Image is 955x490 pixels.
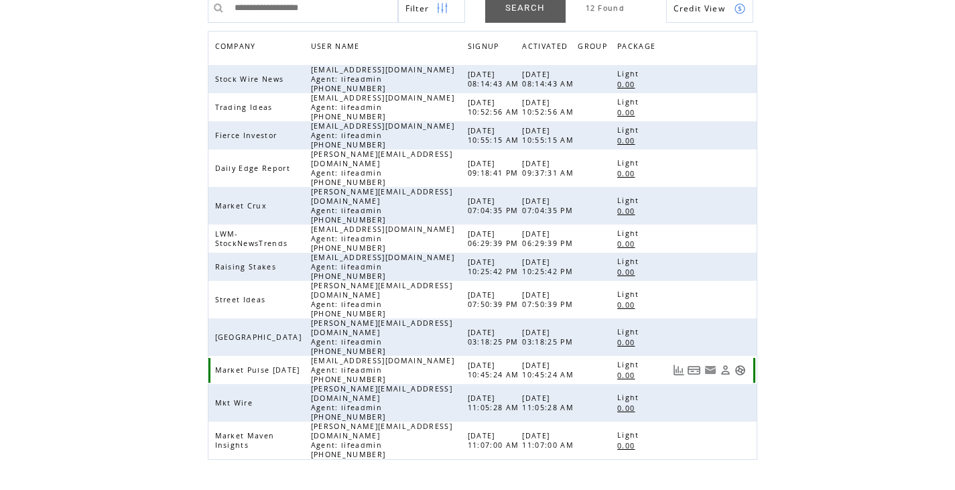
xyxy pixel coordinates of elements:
[617,107,641,118] a: 0.00
[215,131,281,140] span: Fierce Investor
[522,159,577,178] span: [DATE] 09:37:31 AM
[311,65,454,93] span: [EMAIL_ADDRESS][DOMAIN_NAME] Agent: lifeadmin [PHONE_NUMBER]
[215,431,275,450] span: Market Maven Insights
[215,295,269,304] span: Street Ideas
[311,422,452,459] span: [PERSON_NAME][EMAIL_ADDRESS][DOMAIN_NAME] Agent: lifeadmin [PHONE_NUMBER]
[468,98,523,117] span: [DATE] 10:52:56 AM
[522,393,577,412] span: [DATE] 11:05:28 AM
[578,38,611,58] span: GROUP
[468,257,522,276] span: [DATE] 10:25:42 PM
[522,361,577,379] span: [DATE] 10:45:24 AM
[468,431,523,450] span: [DATE] 11:07:00 AM
[468,126,523,145] span: [DATE] 10:55:15 AM
[617,393,643,402] span: Light
[468,290,522,309] span: [DATE] 07:50:39 PM
[468,42,503,50] a: SIGNUP
[617,158,643,168] span: Light
[522,70,577,88] span: [DATE] 08:14:43 AM
[704,364,716,376] a: Resend welcome email to this user
[468,196,522,215] span: [DATE] 07:04:35 PM
[215,229,292,248] span: LWM-StockNewsTrends
[617,267,638,277] span: 0.00
[215,42,259,50] a: COMPANY
[522,38,571,58] span: ACTIVATED
[617,125,643,135] span: Light
[522,196,576,215] span: [DATE] 07:04:35 PM
[215,332,306,342] span: [GEOGRAPHIC_DATA]
[215,164,294,173] span: Daily Edge Report
[468,328,522,347] span: [DATE] 03:18:25 PM
[311,187,452,225] span: [PERSON_NAME][EMAIL_ADDRESS][DOMAIN_NAME] Agent: lifeadmin [PHONE_NUMBER]
[215,398,257,408] span: Mkt Wire
[617,135,641,146] a: 0.00
[617,80,638,89] span: 0.00
[617,336,641,348] a: 0.00
[522,38,574,58] a: ACTIVATED
[311,281,452,318] span: [PERSON_NAME][EMAIL_ADDRESS][DOMAIN_NAME] Agent: lifeadmin [PHONE_NUMBER]
[311,121,454,149] span: [EMAIL_ADDRESS][DOMAIN_NAME] Agent: lifeadmin [PHONE_NUMBER]
[578,38,614,58] a: GROUP
[720,365,731,376] a: View Profile
[617,239,638,249] span: 0.00
[735,365,746,376] a: Support
[617,196,643,205] span: Light
[311,42,363,50] a: USER NAME
[215,262,280,271] span: Raising Stakes
[617,338,638,347] span: 0.00
[522,257,576,276] span: [DATE] 10:25:42 PM
[617,206,638,216] span: 0.00
[215,38,259,58] span: COMPANY
[522,126,577,145] span: [DATE] 10:55:15 AM
[215,74,288,84] span: Stock Wire News
[617,257,643,266] span: Light
[617,371,638,380] span: 0.00
[617,369,641,381] a: 0.00
[215,103,276,112] span: Trading Ideas
[215,201,271,210] span: Market Crux
[688,365,701,376] a: View Bills
[468,229,522,248] span: [DATE] 06:29:39 PM
[311,253,454,281] span: [EMAIL_ADDRESS][DOMAIN_NAME] Agent: lifeadmin [PHONE_NUMBER]
[674,3,726,14] span: Show Credits View
[617,169,638,178] span: 0.00
[468,361,523,379] span: [DATE] 10:45:24 AM
[617,38,662,58] a: PACKAGE
[311,149,452,187] span: [PERSON_NAME][EMAIL_ADDRESS][DOMAIN_NAME] Agent: lifeadmin [PHONE_NUMBER]
[617,327,643,336] span: Light
[617,266,641,278] a: 0.00
[617,290,643,299] span: Light
[617,299,641,310] a: 0.00
[617,440,641,451] a: 0.00
[617,69,643,78] span: Light
[617,430,643,440] span: Light
[215,365,304,375] span: Market Pulse [DATE]
[311,38,363,58] span: USER NAME
[311,356,454,384] span: [EMAIL_ADDRESS][DOMAIN_NAME] Agent: lifeadmin [PHONE_NUMBER]
[617,136,638,145] span: 0.00
[522,328,576,347] span: [DATE] 03:18:25 PM
[468,38,503,58] span: SIGNUP
[468,393,523,412] span: [DATE] 11:05:28 AM
[617,97,643,107] span: Light
[617,441,638,450] span: 0.00
[617,300,638,310] span: 0.00
[311,225,454,253] span: [EMAIL_ADDRESS][DOMAIN_NAME] Agent: lifeadmin [PHONE_NUMBER]
[673,365,684,376] a: View Usage
[617,404,638,413] span: 0.00
[405,3,430,14] span: Show filters
[522,229,576,248] span: [DATE] 06:29:39 PM
[617,78,641,90] a: 0.00
[617,229,643,238] span: Light
[734,3,746,15] img: credits.png
[617,108,638,117] span: 0.00
[617,360,643,369] span: Light
[468,70,523,88] span: [DATE] 08:14:43 AM
[617,205,641,217] a: 0.00
[522,431,577,450] span: [DATE] 11:07:00 AM
[522,98,577,117] span: [DATE] 10:52:56 AM
[617,168,641,179] a: 0.00
[617,402,641,414] a: 0.00
[522,290,576,309] span: [DATE] 07:50:39 PM
[468,159,522,178] span: [DATE] 09:18:41 PM
[586,3,625,13] span: 12 Found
